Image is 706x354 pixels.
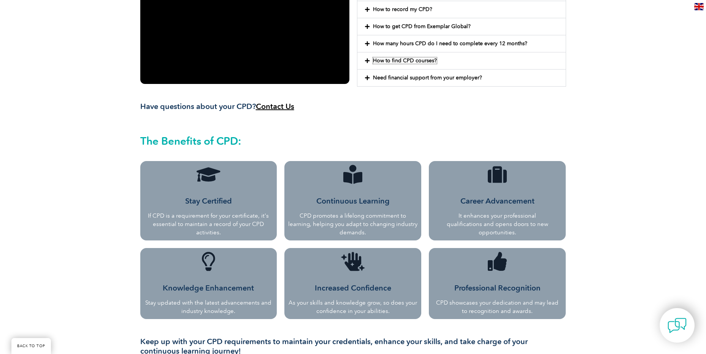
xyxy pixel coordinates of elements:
span: Professional Recognition [454,283,541,292]
div: How to record my CPD? [357,1,566,18]
div: Need financial support from your employer? [357,70,566,86]
span: Increased Confidence [315,283,391,292]
a: Need financial support from your employer? [373,74,482,81]
img: contact-chat.png [668,316,687,335]
a: BACK TO TOP [11,338,51,354]
div: How to get CPD from Exemplar Global? [357,18,566,35]
a: How many hours CPD do I need to complete every 12 months? [373,40,527,47]
a: How to find CPD courses? [373,57,437,64]
div: How to find CPD courses? [357,52,566,69]
p: It enhances your professional qualifications and opens doors to new opportunities. [444,212,551,237]
p: If CPD is a requirement for your certificate, it's essential to maintain a record of your CPD act... [144,212,273,237]
div: How many hours CPD do I need to complete every 12 months? [357,35,566,52]
p: CPD showcases your dedication and may lead to recognition and awards. [435,299,560,315]
a: Contact Us [256,102,294,111]
span: Continuous Learning [316,196,390,205]
span: Stay Certified [185,196,232,205]
h3: Have questions about your CPD? [140,102,349,111]
img: en [694,3,704,10]
span: Career Advancement [460,196,535,205]
span: Knowledge Enhancement [163,283,254,292]
h2: The Benefits of CPD: [140,135,566,147]
a: How to get CPD from Exemplar Global? [373,23,471,30]
a: How to record my CPD? [373,6,432,13]
p: CPD promotes a lifelong commitment to learning, helping you adapt to changing industry demands. [288,212,417,237]
p: Stay updated with the latest advancements and industry knowledge. [144,299,273,315]
p: As your skills and knowledge grow, so does your confidence in your abilities. [288,299,417,315]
